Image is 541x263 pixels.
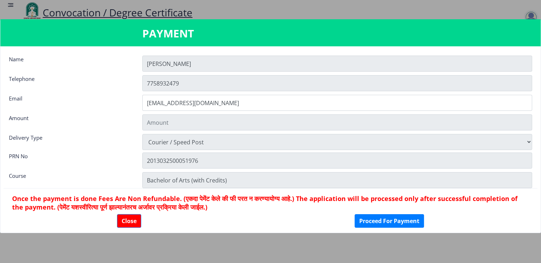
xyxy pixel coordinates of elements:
h3: PAYMENT [142,26,399,41]
div: Course [4,172,137,186]
input: Zipcode [142,172,532,188]
div: Delivery Type [4,134,137,148]
div: PRN No [4,153,137,167]
input: Telephone [142,75,532,91]
input: Zipcode [142,153,532,169]
div: Amount [4,114,137,129]
button: Proceed For Payment [355,214,424,228]
div: Email [4,95,137,109]
div: Name [4,56,137,70]
input: Email [142,95,532,111]
button: Close [117,214,141,228]
input: Amount [142,114,532,130]
div: Telephone [4,75,137,89]
h6: Once the payment is done Fees Are Non Refundable. (एकदा पेमेंट केले की फी परत न करण्यायोग्य आहे.)... [12,194,529,211]
input: Name [142,56,532,72]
